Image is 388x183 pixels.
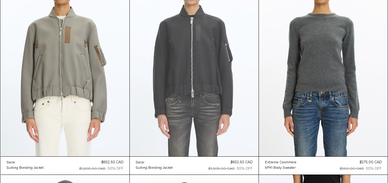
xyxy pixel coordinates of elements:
[136,165,173,171] a: Suiting Bonding Jacket
[265,165,296,171] a: N°41 Body Sweater
[7,160,44,165] a: Sacai
[230,160,253,165] div: $652.50 CAD
[237,166,253,172] div: 50% OFF
[265,160,296,165] a: Extreme Cashmere
[360,160,382,165] div: $275.00 CAD
[79,166,106,172] div: $1,305.00 CAD
[101,160,123,165] div: $652.50 CAD
[7,160,15,165] div: Sacai
[7,165,44,171] div: Suiting Bonding Jacket
[108,166,123,172] div: 50% OFF
[340,166,364,172] div: $550.00 CAD
[366,166,382,172] div: 50% OFF
[265,165,296,171] div: N°41 Body Sweater
[136,160,144,165] div: Sacai
[209,166,235,172] div: $1,305.00 CAD
[136,160,173,165] a: Sacai
[7,165,44,171] a: Suiting Bonding Jacket
[136,165,173,171] div: Suiting Bonding Jacket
